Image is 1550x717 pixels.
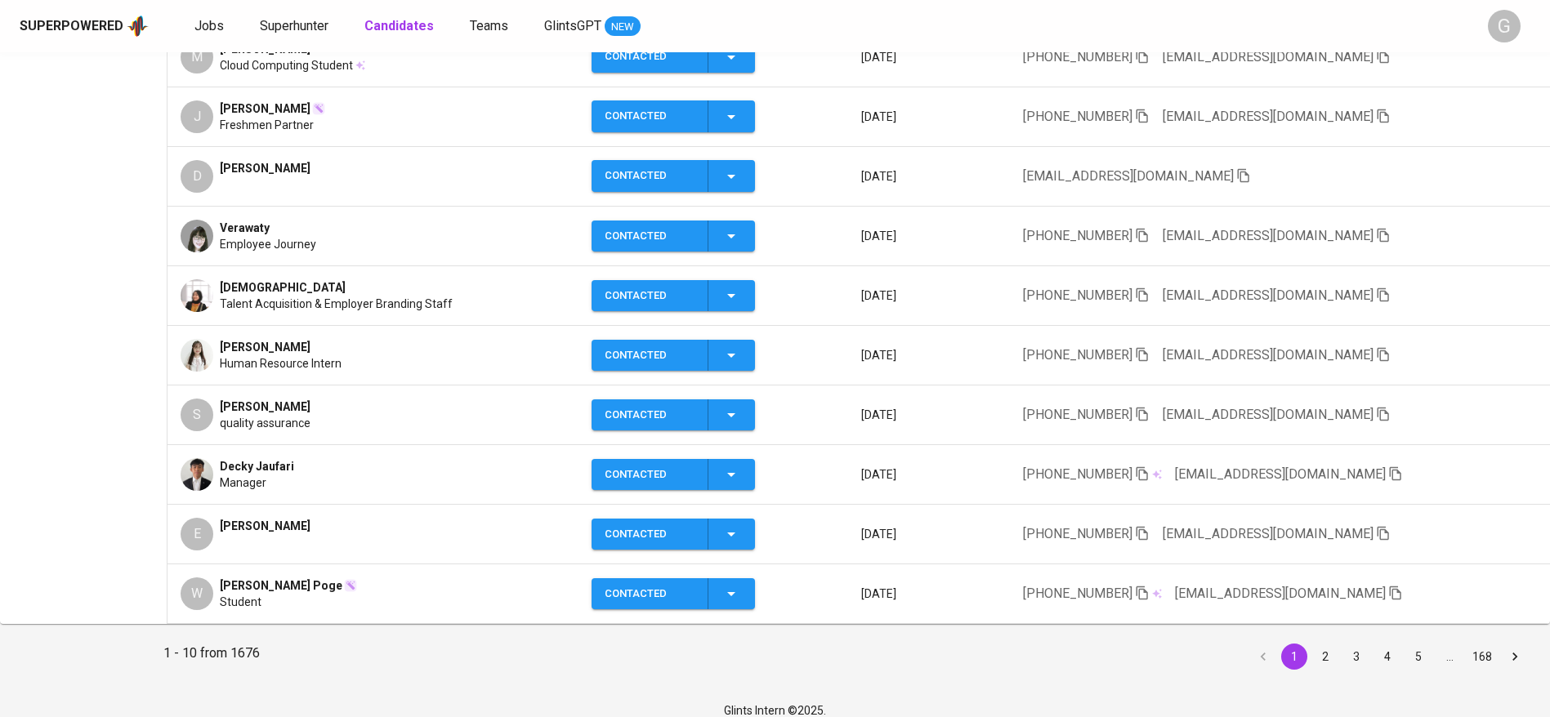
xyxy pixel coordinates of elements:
button: Contacted [592,280,755,312]
img: 90e078368e2ea6c1568598db65f566d0.jpg [181,458,213,491]
span: [PERSON_NAME] [220,339,310,355]
p: [DATE] [861,49,997,65]
span: [EMAIL_ADDRESS][DOMAIN_NAME] [1175,466,1386,482]
a: Superpoweredapp logo [20,14,149,38]
span: [PHONE_NUMBER] [1023,526,1132,541]
button: Go to page 2 [1312,644,1338,670]
button: Contacted [592,459,755,491]
p: [DATE] [861,466,997,483]
button: Go to page 4 [1374,644,1400,670]
p: [DATE] [861,287,997,304]
a: Teams [470,16,511,37]
button: Go to page 5 [1405,644,1432,670]
button: Contacted [592,41,755,73]
span: [EMAIL_ADDRESS][DOMAIN_NAME] [1163,526,1374,541]
span: Verawaty [220,220,270,236]
span: [EMAIL_ADDRESS][DOMAIN_NAME] [1163,347,1374,363]
span: [PERSON_NAME] [220,160,310,176]
span: [PHONE_NUMBER] [1023,347,1132,363]
span: [PERSON_NAME] [220,100,310,117]
p: [DATE] [861,526,997,542]
a: Candidates [364,16,437,37]
a: Jobs [194,16,227,37]
span: [DEMOGRAPHIC_DATA] [220,279,346,296]
span: Manager [220,474,266,491]
div: W [181,577,213,610]
div: M [181,41,213,73]
div: Contacted [605,578,695,610]
button: Go to page 3 [1343,644,1369,670]
div: Contacted [605,41,695,73]
div: Contacted [605,160,695,192]
p: [DATE] [861,168,997,185]
button: Contacted [592,100,755,132]
div: Contacted [605,459,695,491]
div: Contacted [605,519,695,550]
div: Contacted [605,340,695,372]
img: 19aad5f21cac7383007336ae241e5d3f.jpeg [181,220,213,252]
span: Employee Journey [220,236,316,252]
span: Student [220,594,261,610]
span: Teams [470,18,508,33]
button: Contacted [592,519,755,550]
span: Cloud Computing Student [220,57,353,73]
div: D [181,160,213,193]
span: [PHONE_NUMBER] [1023,466,1132,482]
button: Contacted [592,578,755,610]
button: page 1 [1281,644,1307,670]
span: Superhunter [260,18,328,33]
span: [PHONE_NUMBER] [1023,49,1132,65]
span: [EMAIL_ADDRESS][DOMAIN_NAME] [1163,407,1374,422]
span: [EMAIL_ADDRESS][DOMAIN_NAME] [1163,228,1374,243]
span: [EMAIL_ADDRESS][DOMAIN_NAME] [1023,168,1234,184]
img: magic_wand.svg [312,102,325,115]
div: Contacted [605,399,695,431]
a: Superhunter [260,16,332,37]
a: GlintsGPT NEW [544,16,641,37]
span: [EMAIL_ADDRESS][DOMAIN_NAME] [1163,49,1374,65]
b: Candidates [364,18,434,33]
p: [DATE] [861,407,997,423]
span: [PERSON_NAME] [220,399,310,415]
p: [DATE] [861,109,997,125]
button: Contacted [592,399,755,431]
span: [PHONE_NUMBER] [1023,228,1132,243]
span: [PHONE_NUMBER] [1023,586,1132,601]
div: Contacted [605,220,695,252]
span: [PERSON_NAME] [220,518,310,534]
div: S [181,399,213,431]
p: [DATE] [861,586,997,602]
div: J [181,100,213,133]
p: [DATE] [861,347,997,363]
button: Contacted [592,160,755,192]
span: [EMAIL_ADDRESS][DOMAIN_NAME] [1163,109,1374,124]
span: Talent Acquisition & Employer Branding Staff [220,296,453,312]
button: Contacted [592,340,755,372]
span: [PHONE_NUMBER] [1023,287,1132,303]
div: Superpowered [20,17,123,36]
span: Decky Jaufari [220,458,294,474]
span: Jobs [194,18,224,33]
span: Human Resource Intern [220,355,342,372]
img: 520fe3ac0e0f82987fe65a0ad93f8499.jpg [181,339,213,372]
span: GlintsGPT [544,18,601,33]
button: Go to page 168 [1467,644,1497,670]
button: Go to next page [1502,644,1528,670]
div: Contacted [605,100,695,132]
div: E [181,518,213,550]
span: Freshmen Partner [220,117,314,133]
img: app logo [127,14,149,38]
span: NEW [605,19,641,35]
nav: pagination navigation [1248,644,1530,670]
div: Contacted [605,280,695,312]
p: [DATE] [861,228,997,244]
button: Contacted [592,220,755,252]
img: 23fa6ab0f3d85faac95b65c6aeeed54c.png [181,279,213,312]
span: [PHONE_NUMBER] [1023,407,1132,422]
img: magic_wand.svg [344,579,357,592]
div: G [1488,10,1521,42]
p: 1 - 10 from 1676 [163,644,260,670]
span: [EMAIL_ADDRESS][DOMAIN_NAME] [1175,586,1386,601]
span: [PHONE_NUMBER] [1023,109,1132,124]
span: quality assurance [220,415,310,431]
